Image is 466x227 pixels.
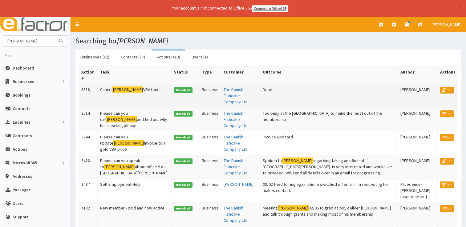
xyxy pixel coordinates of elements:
[224,87,248,105] a: The Danish Fishcake Company Ltd
[174,135,192,140] span: Resolved
[104,164,135,170] mark: [PERSON_NAME]
[79,107,98,131] td: 3514
[458,4,461,11] button: ×
[79,84,98,107] td: 3518
[199,107,221,131] td: Business
[174,87,192,93] span: Resolved
[398,155,438,178] td: [PERSON_NAME]
[98,84,172,107] td: Cancel VBA box
[79,178,98,202] td: 1487
[221,66,260,84] th: Customer
[199,155,221,178] td: Business
[13,160,37,165] span: Microsoft365
[398,84,438,107] td: [PERSON_NAME]
[440,205,454,212] a: Edit
[427,17,466,32] a: [PERSON_NAME]
[13,214,28,220] span: Support
[13,187,31,193] span: Packages
[98,155,172,178] td: Please can you speak to about office 9 at [GEOGRAPHIC_DATA][PERSON_NAME]
[174,158,192,164] span: Resolved
[50,5,410,12] div: Your account is not connected to Office 365
[13,146,27,152] span: Actions
[440,87,454,94] a: Edit
[98,107,172,131] td: Please can you call and find out why he is leaving please
[152,50,185,63] a: Actions (413)
[252,5,288,12] a: Connect to Office365
[13,79,34,84] span: Businesses
[224,110,248,128] a: The Danish Fishcake Company Ltd
[260,66,398,84] th: Outcome
[224,205,248,223] a: The Danish Fishcake Company Ltd
[13,201,23,206] span: Users
[398,178,438,202] td: Pruedence-[PERSON_NAME] [user deleted]
[79,202,98,226] td: 4132
[98,131,172,155] td: Please can you update invoice to a gold VBA price
[113,140,144,146] mark: [PERSON_NAME]
[224,181,253,187] a: [PERSON_NAME]
[199,131,221,155] td: Business
[172,66,199,84] th: Status
[116,50,150,63] a: Contacts (77)
[224,134,248,152] a: The Danish Fishcake Company Ltd
[13,92,30,98] span: Bookings
[174,182,192,188] span: Resolved
[260,202,398,226] td: Meeting 02/06 to grab aa pic, deliver [PERSON_NAME] and talk through grants and making most of hi...
[79,155,98,178] td: 3420
[224,158,248,176] a: The Danish Fishcake Company Ltd
[174,111,192,117] span: Resolved
[174,206,192,211] span: Resolved
[13,173,32,179] span: Addresses
[98,202,172,226] td: New member - paid and now active
[398,202,438,226] td: [PERSON_NAME]
[260,84,398,107] td: Done
[260,178,398,202] td: 03/02 tried to ring again phone switched off email him requesting he makes contact.
[282,157,313,164] mark: [PERSON_NAME]
[13,106,30,111] span: Contacts
[13,119,30,125] span: Enquiries
[260,131,398,155] td: Invoice Updated
[75,37,461,45] h1: Searching for
[79,131,98,155] td: 3244
[112,86,143,93] mark: [PERSON_NAME]
[398,131,438,155] td: [PERSON_NAME]
[440,181,454,188] a: Edit
[437,66,458,84] th: Actions
[440,134,454,141] a: Edit
[106,116,137,123] mark: [PERSON_NAME]
[79,66,98,84] th: Action #
[187,50,213,63] a: Users (1)
[75,50,114,63] a: Businesses (62)
[13,133,32,138] span: Contracts
[199,66,221,84] th: Type
[440,110,454,117] a: Edit
[98,178,172,202] td: Self Employment Help
[199,202,221,226] td: Business
[432,22,461,27] span: [PERSON_NAME]
[199,178,221,202] td: Business
[398,66,438,84] th: Author
[260,155,398,178] td: Spoken to regarding taking an office at [GEOGRAPHIC_DATA][PERSON_NAME]. is very interested and wo...
[98,66,172,84] th: Task
[278,205,309,211] mark: [PERSON_NAME]
[3,36,55,46] input: Search...
[398,107,438,131] td: [PERSON_NAME]
[117,36,168,46] i: [PERSON_NAME]
[199,84,221,107] td: Business
[260,107,398,131] td: Too busy at the [GEOGRAPHIC_DATA] to make the most out of the membership
[440,158,454,165] a: Edit
[13,65,34,71] span: Dashboard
